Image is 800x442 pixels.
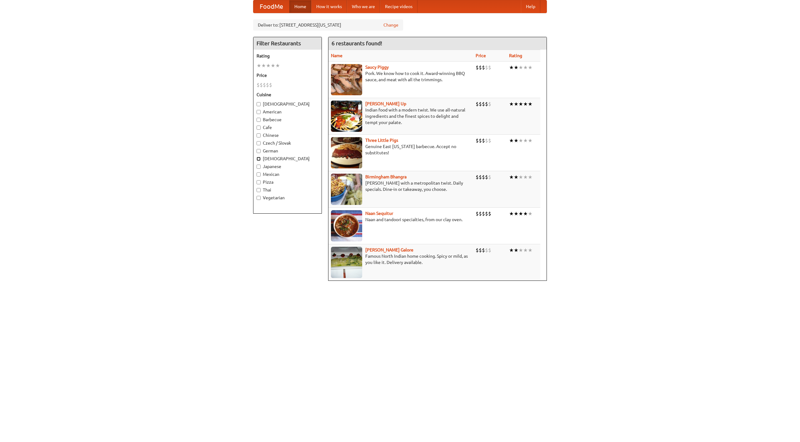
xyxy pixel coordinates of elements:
[331,64,362,95] img: saucy.jpg
[257,180,261,184] input: Pizza
[479,101,482,107] li: $
[482,137,485,144] li: $
[257,72,318,78] h5: Price
[479,174,482,181] li: $
[482,210,485,217] li: $
[260,82,263,88] li: $
[271,62,275,69] li: ★
[514,101,518,107] li: ★
[253,37,322,50] h4: Filter Restaurants
[257,157,261,161] input: [DEMOGRAPHIC_DATA]
[257,149,261,153] input: German
[523,64,528,71] li: ★
[518,174,523,181] li: ★
[523,210,528,217] li: ★
[261,62,266,69] li: ★
[528,137,532,144] li: ★
[488,210,491,217] li: $
[257,101,318,107] label: [DEMOGRAPHIC_DATA]
[523,137,528,144] li: ★
[476,64,479,71] li: $
[383,22,398,28] a: Change
[518,64,523,71] li: ★
[482,64,485,71] li: $
[509,210,514,217] li: ★
[482,247,485,254] li: $
[485,210,488,217] li: $
[257,171,318,177] label: Mexican
[365,65,389,70] a: Saucy Piggy
[479,137,482,144] li: $
[257,163,318,170] label: Japanese
[289,0,311,13] a: Home
[514,64,518,71] li: ★
[331,53,342,58] a: Name
[257,188,261,192] input: Thai
[257,165,261,169] input: Japanese
[514,247,518,254] li: ★
[331,247,362,278] img: currygalore.jpg
[365,138,398,143] b: Three Little Pigs
[257,187,318,193] label: Thai
[331,107,471,126] p: Indian food with a modern twist. We use all-natural ingredients and the finest spices to delight ...
[479,247,482,254] li: $
[518,137,523,144] li: ★
[521,0,540,13] a: Help
[509,174,514,181] li: ★
[257,82,260,88] li: $
[257,179,318,185] label: Pizza
[518,101,523,107] li: ★
[257,110,261,114] input: American
[257,117,318,123] label: Barbecue
[514,174,518,181] li: ★
[488,101,491,107] li: $
[509,53,522,58] a: Rating
[380,0,417,13] a: Recipe videos
[331,101,362,132] img: curryup.jpg
[528,64,532,71] li: ★
[365,247,413,252] a: [PERSON_NAME] Galore
[479,210,482,217] li: $
[488,137,491,144] li: $
[509,64,514,71] li: ★
[485,137,488,144] li: $
[253,19,403,31] div: Deliver to: [STREET_ADDRESS][US_STATE]
[485,101,488,107] li: $
[257,118,261,122] input: Barbecue
[331,210,362,241] img: naansequitur.jpg
[518,247,523,254] li: ★
[257,140,318,146] label: Czech / Slovak
[476,101,479,107] li: $
[528,210,532,217] li: ★
[331,70,471,83] p: Pork. We know how to cook it. Award-winning BBQ sauce, and meat with all the trimmings.
[331,180,471,192] p: [PERSON_NAME] with a metropolitan twist. Daily specials. Dine-in or takeaway, you choose.
[509,247,514,254] li: ★
[514,210,518,217] li: ★
[257,196,261,200] input: Vegetarian
[331,143,471,156] p: Genuine East [US_STATE] barbecue. Accept no substitutes!
[332,40,382,46] ng-pluralize: 6 restaurants found!
[311,0,347,13] a: How it works
[518,210,523,217] li: ★
[488,64,491,71] li: $
[476,210,479,217] li: $
[514,137,518,144] li: ★
[257,148,318,154] label: German
[263,82,266,88] li: $
[476,174,479,181] li: $
[528,247,532,254] li: ★
[257,62,261,69] li: ★
[331,174,362,205] img: bhangra.jpg
[485,174,488,181] li: $
[365,211,393,216] a: Naan Sequitur
[257,124,318,131] label: Cafe
[266,82,269,88] li: $
[528,101,532,107] li: ★
[482,174,485,181] li: $
[488,247,491,254] li: $
[488,174,491,181] li: $
[257,126,261,130] input: Cafe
